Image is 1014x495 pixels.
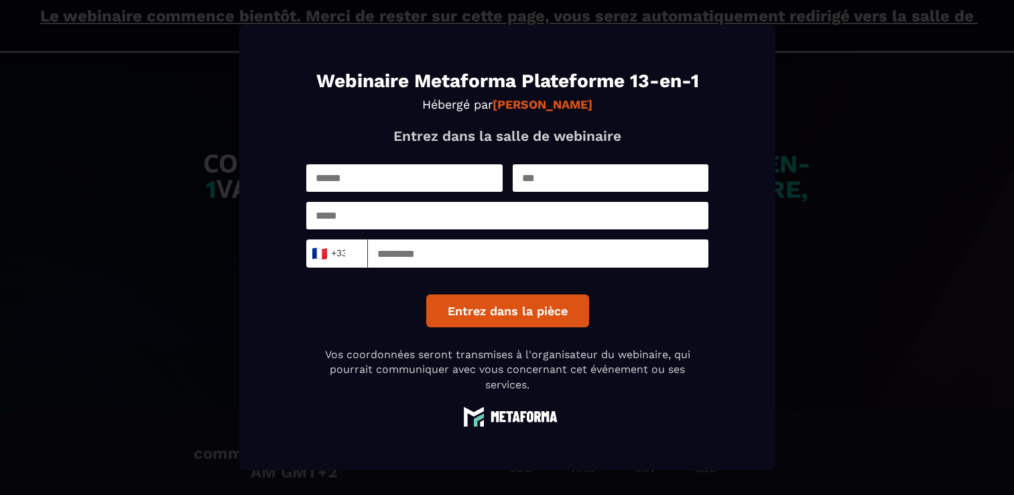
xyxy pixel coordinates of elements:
button: Entrez dans la pièce [426,294,588,327]
p: Entrez dans la salle de webinaire [306,127,708,144]
span: 🇫🇷 [310,244,327,263]
strong: [PERSON_NAME] [493,97,592,111]
h1: Webinaire Metaforma Plateforme 13-en-1 [306,72,708,91]
img: logo [457,406,558,427]
p: Vos coordonnées seront transmises à l'organisateur du webinaire, qui pourrait communiquer avec vo... [306,347,708,392]
span: +33 [314,244,342,263]
div: Search for option [306,239,368,268]
input: Search for option [346,243,356,264]
p: Hébergé par [306,97,708,111]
